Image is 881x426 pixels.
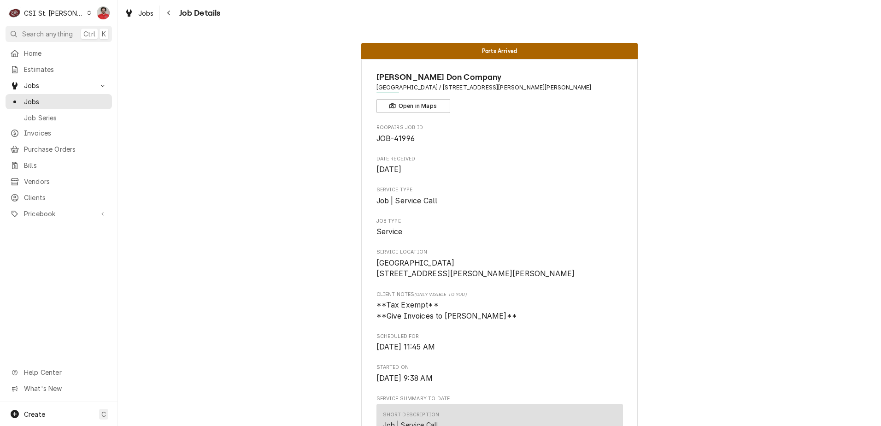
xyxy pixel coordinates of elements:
[376,155,623,163] span: Date Received
[376,164,623,175] span: Date Received
[24,65,107,74] span: Estimates
[376,186,623,194] span: Service Type
[24,97,107,106] span: Jobs
[6,190,112,205] a: Clients
[6,125,112,141] a: Invoices
[8,6,21,19] div: CSI St. Louis's Avatar
[376,258,623,279] span: Service Location
[24,177,107,186] span: Vendors
[24,81,94,90] span: Jobs
[83,29,95,39] span: Ctrl
[6,206,112,221] a: Go to Pricebook
[376,333,623,340] span: Scheduled For
[376,373,623,384] span: Started On
[376,374,433,383] span: [DATE] 9:38 AM
[376,248,623,279] div: Service Location
[361,43,638,59] div: Status
[97,6,110,19] div: Nicholas Faubert's Avatar
[6,94,112,109] a: Jobs
[376,124,623,131] span: Roopairs Job ID
[101,409,106,419] span: C
[376,186,623,206] div: Service Type
[24,144,107,154] span: Purchase Orders
[376,124,623,144] div: Roopairs Job ID
[6,26,112,42] button: Search anythingCtrlK
[6,174,112,189] a: Vendors
[376,300,623,321] span: [object Object]
[376,99,450,113] button: Open in Maps
[6,110,112,125] a: Job Series
[24,193,107,202] span: Clients
[24,48,107,58] span: Home
[376,291,623,298] span: Client Notes
[482,48,517,54] span: Parts Arrived
[6,381,112,396] a: Go to What's New
[102,29,106,39] span: K
[176,7,221,19] span: Job Details
[376,155,623,175] div: Date Received
[6,46,112,61] a: Home
[24,410,45,418] span: Create
[8,6,21,19] div: C
[24,8,84,18] div: CSI St. [PERSON_NAME]
[22,29,73,39] span: Search anything
[376,343,435,351] span: [DATE] 11:45 AM
[138,8,154,18] span: Jobs
[376,342,623,353] span: Scheduled For
[414,292,466,297] span: (Only Visible to You)
[376,248,623,256] span: Service Location
[376,196,438,205] span: Job | Service Call
[376,259,575,278] span: [GEOGRAPHIC_DATA] [STREET_ADDRESS][PERSON_NAME][PERSON_NAME]
[376,333,623,353] div: Scheduled For
[376,301,517,320] span: **Tax Exempt** **Give Invoices to [PERSON_NAME]**
[6,365,112,380] a: Go to Help Center
[6,158,112,173] a: Bills
[376,83,623,92] span: Address
[376,364,623,371] span: Started On
[376,227,403,236] span: Service
[24,384,106,393] span: What's New
[376,291,623,322] div: [object Object]
[376,395,623,402] span: Service Summary To Date
[376,226,623,237] span: Job Type
[24,128,107,138] span: Invoices
[376,195,623,207] span: Service Type
[6,78,112,93] a: Go to Jobs
[6,142,112,157] a: Purchase Orders
[376,218,623,237] div: Job Type
[376,218,623,225] span: Job Type
[24,113,107,123] span: Job Series
[162,6,176,20] button: Navigate back
[376,134,415,143] span: JOB-41996
[383,411,440,419] div: Short Description
[376,364,623,384] div: Started On
[121,6,158,21] a: Jobs
[97,6,110,19] div: NF
[24,367,106,377] span: Help Center
[376,71,623,113] div: Client Information
[376,165,402,174] span: [DATE]
[24,209,94,219] span: Pricebook
[6,62,112,77] a: Estimates
[24,160,107,170] span: Bills
[376,133,623,144] span: Roopairs Job ID
[376,71,623,83] span: Name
